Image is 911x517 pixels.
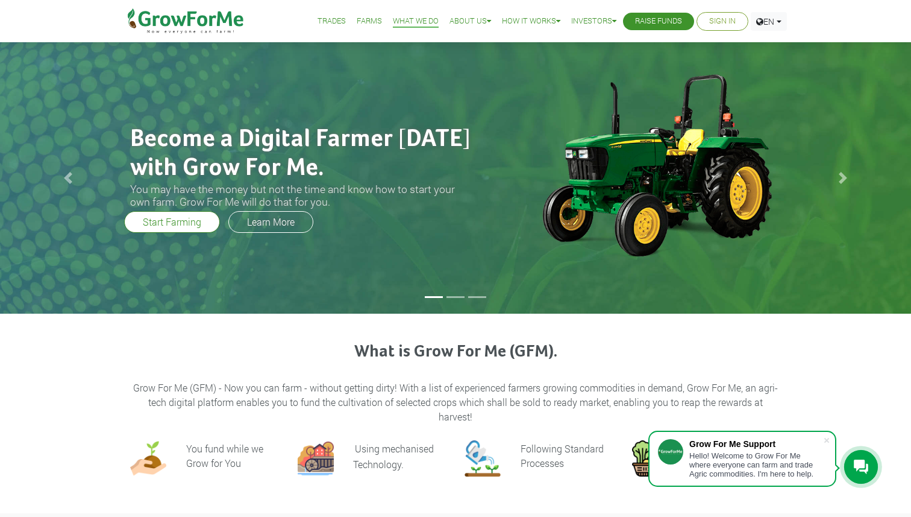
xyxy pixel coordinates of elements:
[186,442,263,469] h6: You fund while we Grow for You
[709,15,736,28] a: Sign In
[751,12,787,31] a: EN
[132,381,779,424] p: Grow For Me (GFM) - Now you can farm - without getting dirty! With a list of experienced farmers ...
[130,125,474,183] h2: Become a Digital Farmer [DATE] with Grow For Me.
[689,439,823,449] div: Grow For Me Support
[465,440,501,477] img: growforme image
[689,451,823,478] div: Hello! Welcome to Grow For Me where everyone can farm and trade Agric commodities. I'm here to help.
[124,211,220,233] a: Start Farming
[130,440,166,477] img: growforme image
[635,15,682,28] a: Raise Funds
[632,440,668,477] img: growforme image
[449,15,491,28] a: About Us
[357,15,382,28] a: Farms
[571,15,616,28] a: Investors
[132,342,779,363] h3: What is Grow For Me (GFM).
[228,211,313,233] a: Learn More
[318,15,346,28] a: Trades
[502,15,560,28] a: How it Works
[298,440,334,477] img: growforme image
[130,183,474,208] h3: You may have the money but not the time and know how to start your own farm. Grow For Me will do ...
[393,15,439,28] a: What We Do
[353,442,434,471] p: Using mechanised Technology.
[521,442,604,469] h6: Following Standard Processes
[522,68,790,261] img: growforme image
